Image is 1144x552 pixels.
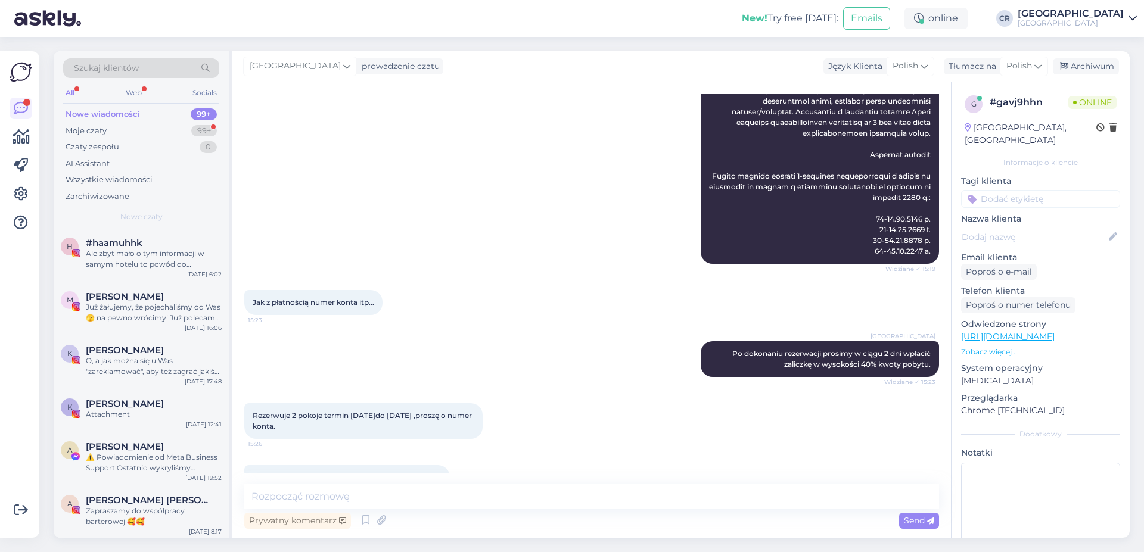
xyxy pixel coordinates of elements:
div: online [904,8,968,29]
input: Dodać etykietę [961,190,1120,208]
span: Online [1068,96,1117,109]
div: Język Klienta [823,60,882,73]
div: [DATE] 12:41 [186,420,222,429]
div: Poproś o numer telefonu [961,297,1075,313]
div: All [63,85,77,101]
div: O, a jak można się u Was "zareklamować", aby też zagrać jakiś klimatyczny koncercik?😎 [86,355,222,377]
span: Widziane ✓ 15:19 [885,264,935,273]
div: Już żałujemy, że pojechaliśmy od Was 🫣 na pewno wrócimy! Już polecamy znajomym i rodzinie to miej... [86,302,222,323]
span: A [67,499,73,508]
span: Monika Adamczak-Malinowska [86,291,164,302]
div: Poproś o e-mail [961,264,1037,280]
div: Nowe wiadomości [66,108,140,120]
span: M [67,295,73,304]
span: K [67,403,73,411]
span: [GEOGRAPHIC_DATA] [871,332,935,341]
button: Emails [843,7,890,30]
div: Dodatkowy [961,429,1120,439]
div: Attachment [86,409,222,420]
b: New! [742,13,767,24]
div: Zapraszamy do współpracy barterowej 🥰🥰 [86,506,222,527]
div: [GEOGRAPHIC_DATA] [1018,18,1124,28]
div: [DATE] 6:02 [187,270,222,279]
div: [DATE] 8:17 [189,527,222,536]
div: # gavj9hhn [990,95,1068,110]
div: [DATE] 19:52 [185,473,222,482]
div: prowadzenie czatu [357,60,440,73]
div: 99+ [191,125,217,137]
div: Ale zbyt mało o tym informacji w samym hotelu to powód do chwalenia się 😄 [86,248,222,270]
span: Anna Żukowska Ewa Adamczewska BLIŹNIACZKI • Bóg • rodzina • dom [86,495,210,506]
span: Polish [893,60,918,73]
div: Zarchiwizowane [66,191,129,202]
div: Tłumacz na [944,60,996,73]
p: [MEDICAL_DATA] [961,375,1120,387]
span: [GEOGRAPHIC_DATA] [250,60,341,73]
span: K [67,349,73,358]
div: 0 [200,141,217,153]
div: [GEOGRAPHIC_DATA], [GEOGRAPHIC_DATA] [965,121,1096,146]
div: Prywatny komentarz [244,513,351,529]
span: #haamuhhk [86,238,142,248]
div: Informacje o kliencie [961,157,1120,168]
span: Kasia Lebiecka [86,398,164,409]
div: [DATE] 17:48 [185,377,222,386]
span: Akiba Benedict [86,441,164,452]
p: Telefon klienta [961,285,1120,297]
p: System operacyjny [961,362,1120,375]
span: Rezerwuje 2 pokoje termin [DATE]do [DATE] ,proszę o numer konta. [253,411,474,431]
img: Askly Logo [10,61,32,83]
p: Email klienta [961,251,1120,264]
p: Nazwa klienta [961,213,1120,225]
span: h [67,242,73,251]
div: AI Assistant [66,158,110,170]
input: Dodaj nazwę [962,230,1106,244]
div: [GEOGRAPHIC_DATA] [1018,9,1124,18]
span: A [67,445,73,454]
p: Chrome [TECHNICAL_ID] [961,404,1120,417]
span: Karolina Wołczyńska [86,345,164,355]
a: [URL][DOMAIN_NAME] [961,331,1055,342]
div: Try free [DATE]: [742,11,838,26]
div: Socials [190,85,219,101]
span: 15:23 [248,316,293,325]
span: Widziane ✓ 15:23 [884,378,935,386]
div: ⚠️ Powiadomienie od Meta Business Support Ostatnio wykryliśmy nietypową aktywność na Twoim koncie... [86,452,222,473]
p: Odwiedzone strony [961,318,1120,330]
span: Szukaj klientów [74,62,139,74]
div: Czaty zespołu [66,141,119,153]
p: Przeglądarka [961,392,1120,404]
div: 99+ [191,108,217,120]
span: 15:26 [248,439,293,448]
p: Zobacz więcej ... [961,347,1120,357]
span: Send [904,515,934,526]
div: CR [996,10,1013,27]
a: [GEOGRAPHIC_DATA][GEOGRAPHIC_DATA] [1018,9,1137,28]
div: Wszystkie wiadomości [66,174,153,186]
span: Polish [1006,60,1032,73]
p: Tagi klienta [961,175,1120,188]
div: Archiwum [1053,58,1119,74]
span: Po dokonaniu rezerwacji prosimy w ciągu 2 dni wpłacić zaliczkę w wysokości 40% kwoty pobytu. [732,349,932,369]
div: Web [123,85,144,101]
p: Notatki [961,447,1120,459]
div: [DATE] 16:06 [185,323,222,332]
span: Rezerwacja dotyczy 2 pokoi standardy ( blisko siebie) [253,473,442,482]
span: Jak z płatnością numer konta itp... [253,298,374,307]
span: Nowe czaty [120,211,163,222]
div: Moje czaty [66,125,107,137]
span: g [971,99,977,108]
